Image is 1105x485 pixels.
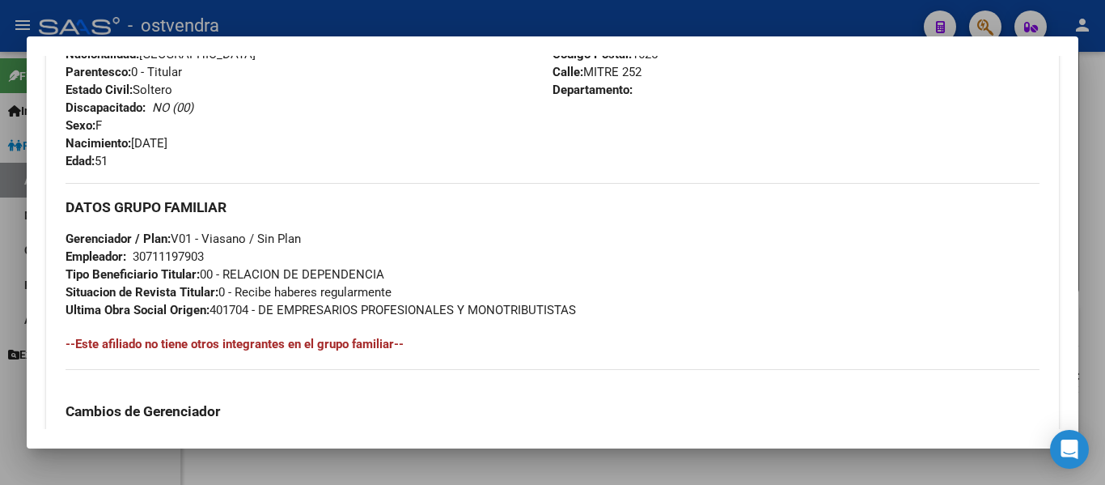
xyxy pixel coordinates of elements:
[66,136,167,151] span: [DATE]
[66,335,1039,353] h4: --Este afiliado no tiene otros integrantes en el grupo familiar--
[152,100,193,115] i: NO (00)
[66,65,182,79] span: 0 - Titular
[66,83,133,97] strong: Estado Civil:
[552,65,641,79] span: MITRE 252
[552,83,633,97] strong: Departamento:
[66,285,218,300] strong: Situacion de Revista Titular:
[66,267,384,282] span: 00 - RELACION DE DEPENDENCIA
[133,248,204,266] div: 30711197903
[66,65,131,79] strong: Parentesco:
[66,118,95,133] strong: Sexo:
[66,232,301,246] span: V01 - Viasano / Sin Plan
[66,118,102,133] span: F
[66,402,1039,420] h3: Cambios de Gerenciador
[66,303,210,317] strong: Ultima Obra Social Origen:
[66,232,171,246] strong: Gerenciador / Plan:
[552,65,583,79] strong: Calle:
[66,249,126,264] strong: Empleador:
[66,83,172,97] span: Soltero
[66,154,95,168] strong: Edad:
[66,198,1039,216] h3: DATOS GRUPO FAMILIAR
[66,100,146,115] strong: Discapacitado:
[66,303,576,317] span: 401704 - DE EMPRESARIOS PROFESIONALES Y MONOTRIBUTISTAS
[66,136,131,151] strong: Nacimiento:
[66,285,392,300] span: 0 - Recibe haberes regularmente
[1050,430,1089,469] div: Open Intercom Messenger
[66,154,108,168] span: 51
[66,267,200,282] strong: Tipo Beneficiario Titular:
